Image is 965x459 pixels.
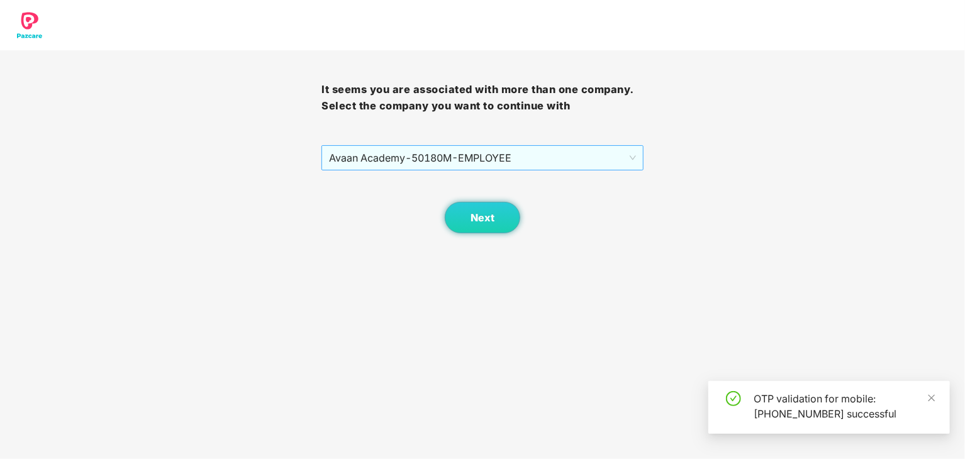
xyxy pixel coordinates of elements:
[329,146,635,170] span: Avaan Academy - 50180M - EMPLOYEE
[445,202,520,233] button: Next
[471,212,494,224] span: Next
[754,391,935,421] div: OTP validation for mobile: [PHONE_NUMBER] successful
[927,394,936,402] span: close
[321,82,643,114] h3: It seems you are associated with more than one company. Select the company you want to continue with
[726,391,741,406] span: check-circle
